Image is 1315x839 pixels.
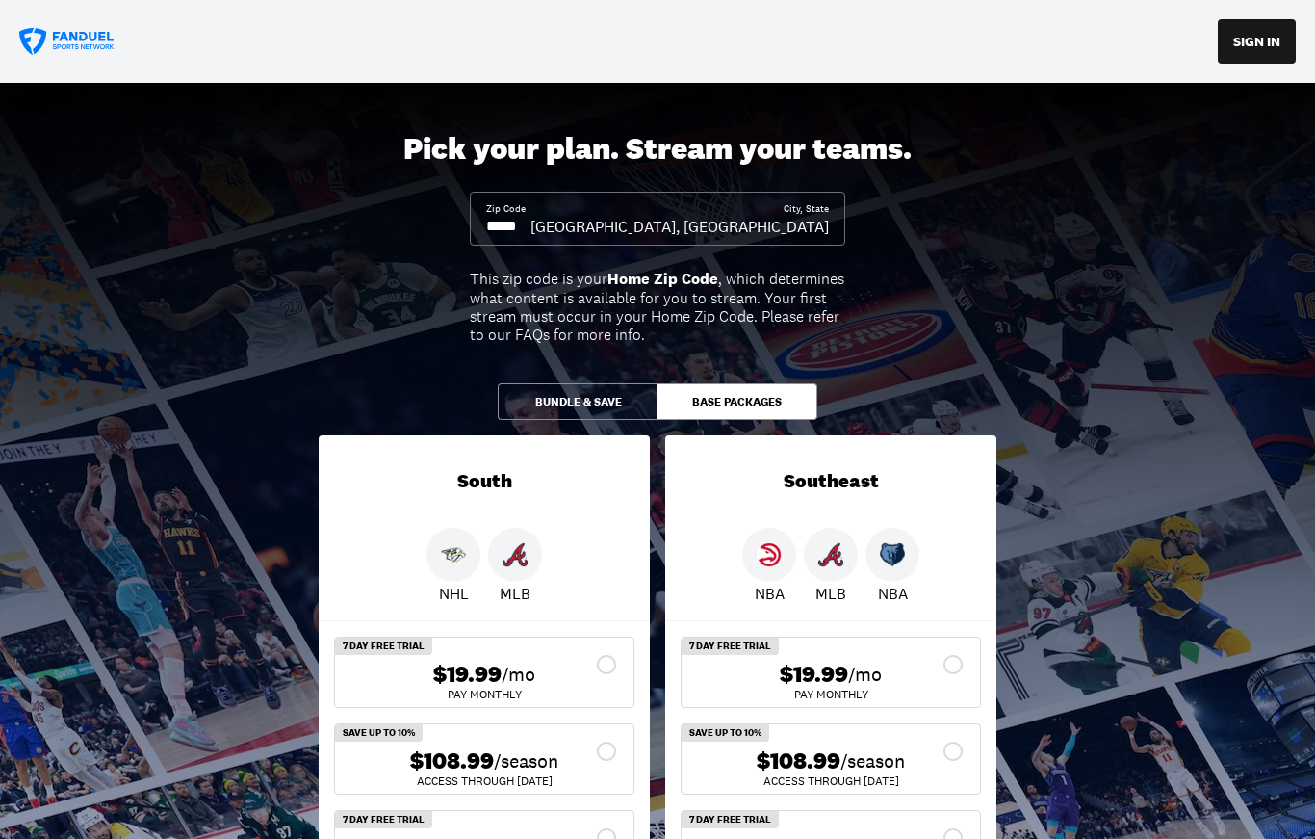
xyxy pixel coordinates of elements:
[757,542,782,567] img: Hawks
[470,270,845,344] div: This zip code is your , which determines what content is available for you to stream. Your first ...
[441,542,466,567] img: Predators
[697,689,965,700] div: Pay Monthly
[486,202,526,216] div: Zip Code
[657,383,817,420] button: Base Packages
[335,724,423,742] div: Save Up To 10%
[780,661,848,689] span: $19.99
[319,435,650,528] div: South
[500,582,530,605] p: MLB
[607,269,718,289] b: Home Zip Code
[818,542,843,567] img: Braves
[503,542,528,567] img: Braves
[439,582,469,605] p: NHL
[755,582,785,605] p: NBA
[784,202,829,216] div: City, State
[498,383,657,420] button: Bundle & Save
[494,747,558,774] span: /season
[335,811,432,828] div: 7 Day Free Trial
[878,582,908,605] p: NBA
[757,747,840,775] span: $108.99
[697,775,965,787] div: ACCESS THROUGH [DATE]
[350,775,618,787] div: ACCESS THROUGH [DATE]
[403,131,912,168] div: Pick your plan. Stream your teams.
[530,216,829,237] div: [GEOGRAPHIC_DATA], [GEOGRAPHIC_DATA]
[410,747,494,775] span: $108.99
[502,661,535,688] span: /mo
[840,747,905,774] span: /season
[815,582,846,605] p: MLB
[848,661,882,688] span: /mo
[350,689,618,700] div: Pay Monthly
[682,724,769,742] div: Save Up To 10%
[682,811,779,828] div: 7 Day Free Trial
[682,638,779,655] div: 7 Day Free Trial
[1218,19,1296,64] button: SIGN IN
[665,435,996,528] div: Southeast
[433,661,502,689] span: $19.99
[880,542,905,567] img: Grizzlies
[335,638,432,655] div: 7 Day Free Trial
